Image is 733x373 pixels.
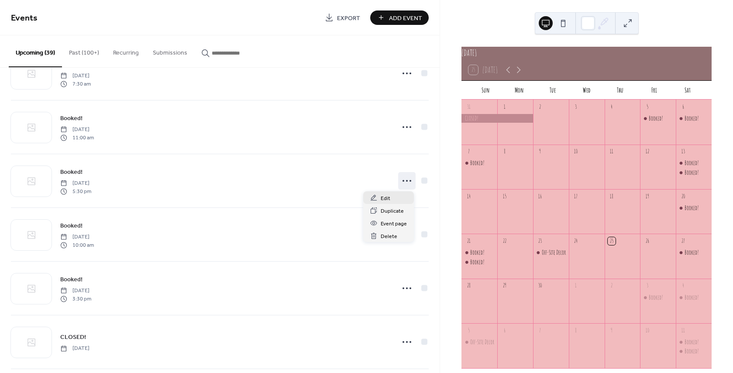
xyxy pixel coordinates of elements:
[60,287,91,295] span: [DATE]
[637,81,671,100] div: Fri
[60,333,86,342] span: CLOSED!
[60,221,83,231] a: Booked!
[536,282,544,290] div: 30
[62,35,106,66] button: Past (100+)
[644,148,651,155] div: 12
[461,248,497,257] div: Booked!
[608,282,616,290] div: 2
[644,103,651,111] div: 5
[11,10,38,27] span: Events
[106,35,146,66] button: Recurring
[461,159,497,167] div: Booked!
[381,219,407,228] span: Event page
[608,326,616,334] div: 9
[649,293,663,302] div: Booked!
[536,237,544,245] div: 23
[470,258,485,266] div: Booked!
[60,295,91,303] span: 3:30 pm
[500,103,508,111] div: 1
[465,237,473,245] div: 21
[608,103,616,111] div: 4
[60,167,83,177] a: Booked!
[461,258,497,266] div: Booked!
[465,148,473,155] div: 7
[608,237,616,245] div: 25
[9,35,62,67] button: Upcoming (39)
[608,148,616,155] div: 11
[60,134,94,142] span: 11:00 am
[685,338,699,346] div: Booked!
[640,114,676,123] div: Booked!
[370,10,429,25] button: Add Event
[60,114,83,123] span: Booked!
[685,114,699,123] div: Booked!
[60,274,83,284] a: Booked!
[500,326,508,334] div: 6
[542,248,566,257] div: Off-Site Decor
[685,159,699,167] div: Booked!
[679,103,687,111] div: 6
[465,103,473,111] div: 31
[679,148,687,155] div: 13
[60,241,94,249] span: 10:00 am
[60,80,91,88] span: 7:30 am
[500,148,508,155] div: 8
[536,103,544,111] div: 2
[570,81,603,100] div: Wed
[536,326,544,334] div: 7
[644,237,651,245] div: 26
[60,221,83,231] span: Booked!
[536,192,544,200] div: 16
[60,126,94,134] span: [DATE]
[572,237,580,245] div: 24
[676,338,712,346] div: Booked!
[381,194,390,203] span: Edit
[381,232,397,241] span: Delete
[502,81,536,100] div: Mon
[500,282,508,290] div: 29
[685,204,699,212] div: Booked!
[500,237,508,245] div: 22
[461,47,712,59] div: [DATE]
[572,282,580,290] div: 1
[640,293,676,302] div: Booked!
[60,168,83,177] span: Booked!
[536,148,544,155] div: 9
[60,180,91,187] span: [DATE]
[649,114,663,123] div: Booked!
[318,10,367,25] a: Export
[572,192,580,200] div: 17
[470,338,494,346] div: Off-Site Decor
[60,72,91,80] span: [DATE]
[337,14,360,23] span: Export
[60,275,83,284] span: Booked!
[465,326,473,334] div: 5
[536,81,570,100] div: Tue
[461,114,533,123] div: CLOSED!
[676,248,712,257] div: Booked!
[572,103,580,111] div: 3
[389,14,422,23] span: Add Event
[533,248,569,257] div: Off-Site Decor
[685,347,699,356] div: Booked!
[676,114,712,123] div: Booked!
[676,293,712,302] div: Booked!
[572,326,580,334] div: 8
[468,81,502,100] div: Sun
[685,293,699,302] div: Booked!
[60,332,86,342] a: CLOSED!
[60,345,89,352] span: [DATE]
[465,192,473,200] div: 14
[381,207,404,216] span: Duplicate
[679,326,687,334] div: 11
[60,233,94,241] span: [DATE]
[671,81,705,100] div: Sat
[644,326,651,334] div: 10
[572,148,580,155] div: 10
[676,347,712,356] div: Booked!
[685,168,699,177] div: Booked!
[60,113,83,123] a: Booked!
[465,282,473,290] div: 28
[679,237,687,245] div: 27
